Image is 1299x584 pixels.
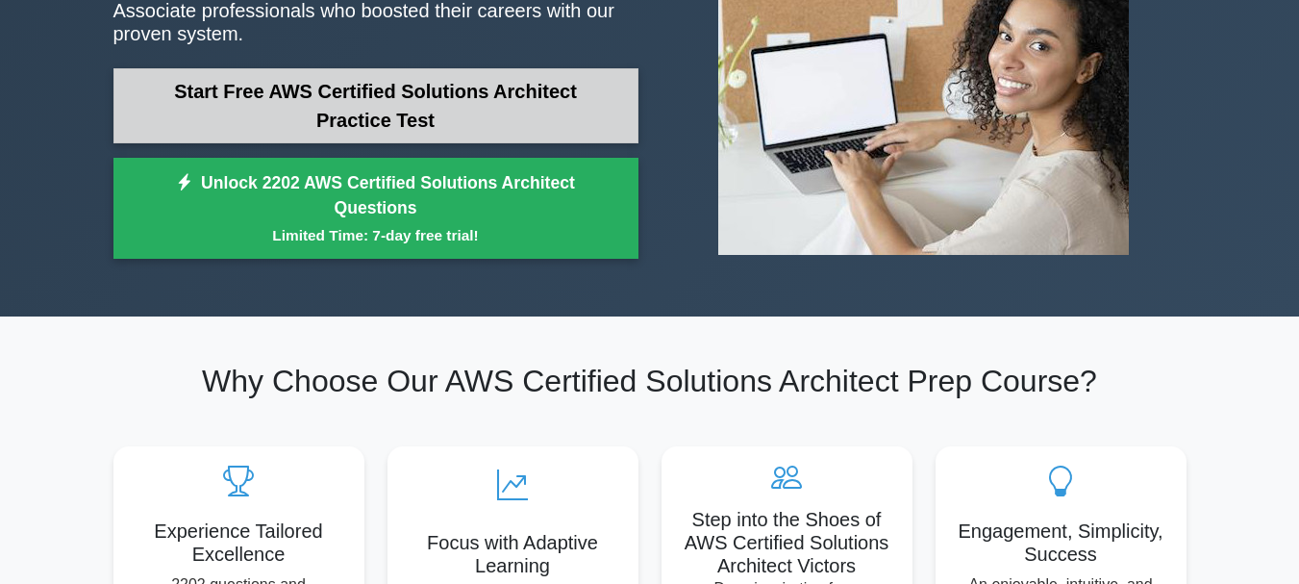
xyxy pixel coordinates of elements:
a: Start Free AWS Certified Solutions Architect Practice Test [113,68,638,143]
h5: Engagement, Simplicity, Success [951,520,1171,566]
small: Limited Time: 7-day free trial! [137,224,614,246]
h5: Step into the Shoes of AWS Certified Solutions Architect Victors [677,508,897,577]
a: Unlock 2202 AWS Certified Solutions Architect QuestionsLimited Time: 7-day free trial! [113,158,638,260]
h5: Experience Tailored Excellence [129,520,349,566]
h2: Why Choose Our AWS Certified Solutions Architect Prep Course? [113,363,1187,399]
h5: Focus with Adaptive Learning [403,531,623,577]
